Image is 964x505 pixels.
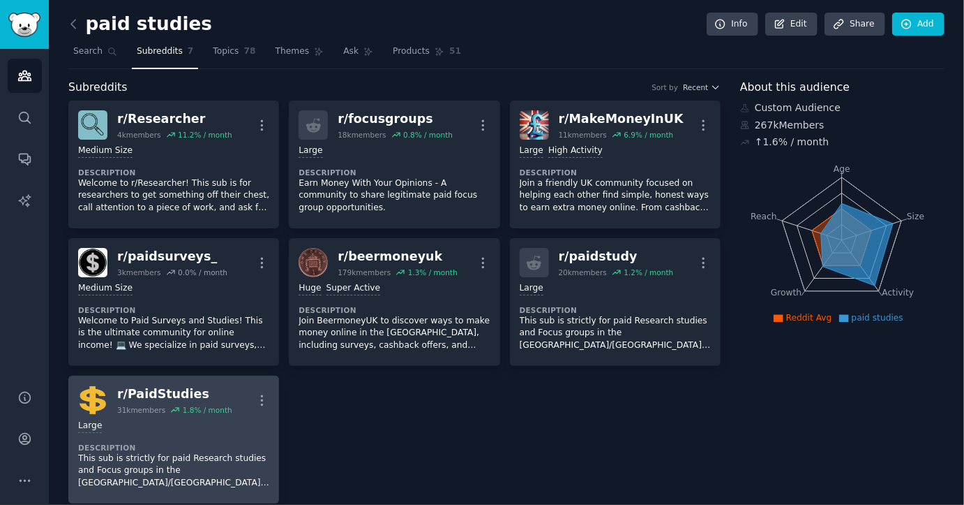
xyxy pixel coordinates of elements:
[520,110,549,140] img: MakeMoneyInUK
[117,130,161,140] div: 4k members
[299,315,490,352] p: Join BeermoneyUK to discover ways to make money online in the [GEOGRAPHIC_DATA], including survey...
[852,313,903,323] span: paid studies
[403,130,453,140] div: 0.8 % / month
[68,41,122,69] a: Search
[299,145,322,158] div: Large
[78,248,107,277] img: paidsurveys_
[299,177,490,214] p: Earn Money With Your Opinions - A community to share legitimate paid focus group opportunities.
[213,45,239,58] span: Topics
[78,315,269,352] p: Welcome to Paid Surveys and Studies! This is the ultimate community for online income! 💻 We speci...
[326,282,381,295] div: Super Active
[78,386,107,415] img: PaidStudies
[271,41,329,69] a: Themes
[78,420,102,433] div: Large
[68,79,128,96] span: Subreddits
[276,45,310,58] span: Themes
[624,268,673,277] div: 1.2 % / month
[117,268,161,277] div: 3k members
[299,168,490,177] dt: Description
[117,110,232,128] div: r/ Researcher
[520,305,711,315] dt: Description
[393,45,430,58] span: Products
[78,177,269,214] p: Welcome to r/Researcher! This sub is for researchers to get something off their chest, call atten...
[559,248,674,265] div: r/ paidstudy
[289,238,499,366] a: beermoneyukr/beermoneyuk179kmembers1.3% / monthHugeSuper ActiveDescriptionJoin BeermoneyUK to dis...
[771,288,801,298] tspan: Growth
[338,130,386,140] div: 18k members
[520,315,711,352] p: This sub is strictly for paid Research studies and Focus groups in the [GEOGRAPHIC_DATA]/[GEOGRAP...
[882,288,914,298] tspan: Activity
[520,282,543,295] div: Large
[520,145,543,158] div: Large
[559,268,607,277] div: 20k members
[683,82,721,92] button: Recent
[510,238,721,366] a: r/paidstudy20kmembers1.2% / monthLargeDescriptionThis sub is strictly for paid Research studies a...
[824,13,884,36] a: Share
[78,453,269,490] p: This sub is strictly for paid Research studies and Focus groups in the [GEOGRAPHIC_DATA]/[GEOGRAP...
[117,248,227,265] div: r/ paidsurveys_
[299,305,490,315] dt: Description
[8,13,40,37] img: GummySearch logo
[449,45,461,58] span: 51
[78,305,269,315] dt: Description
[178,268,227,277] div: 0.0 % / month
[388,41,466,69] a: Products51
[183,405,232,415] div: 1.8 % / month
[68,13,212,36] h2: paid studies
[548,145,603,158] div: High Activity
[907,211,924,221] tspan: Size
[78,443,269,453] dt: Description
[73,45,103,58] span: Search
[78,145,133,158] div: Medium Size
[751,211,777,221] tspan: Reach
[78,110,107,140] img: Researcher
[188,45,194,58] span: 7
[559,110,684,128] div: r/ MakeMoneyInUK
[299,248,328,277] img: beermoneyuk
[117,386,232,403] div: r/ PaidStudies
[132,41,198,69] a: Subreddits7
[740,101,944,115] div: Custom Audience
[765,13,818,36] a: Edit
[510,101,721,228] a: MakeMoneyInUKr/MakeMoneyInUK11kmembers6.9% / monthLargeHigh ActivityDescriptionJoin a friendly UK...
[338,41,378,69] a: Ask
[338,110,453,128] div: r/ focusgroups
[343,45,359,58] span: Ask
[652,82,678,92] div: Sort by
[117,405,165,415] div: 31k members
[78,168,269,177] dt: Description
[624,130,673,140] div: 6.9 % / month
[208,41,260,69] a: Topics78
[178,130,232,140] div: 11.2 % / month
[892,13,944,36] a: Add
[683,82,708,92] span: Recent
[740,118,944,133] div: 267k Members
[338,248,457,265] div: r/ beermoneyuk
[244,45,256,58] span: 78
[299,282,321,295] div: Huge
[408,268,458,277] div: 1.3 % / month
[834,164,850,174] tspan: Age
[786,313,832,323] span: Reddit Avg
[707,13,758,36] a: Info
[68,238,279,366] a: paidsurveys_r/paidsurveys_3kmembers0.0% / monthMedium SizeDescriptionWelcome to Paid Surveys and ...
[289,101,499,228] a: r/focusgroups18kmembers0.8% / monthLargeDescriptionEarn Money With Your Opinions - A community to...
[520,168,711,177] dt: Description
[68,376,279,504] a: PaidStudiesr/PaidStudies31kmembers1.8% / monthLargeDescriptionThis sub is strictly for paid Resea...
[520,177,711,214] p: Join a friendly UK community focused on helping each other find simple, honest ways to earn extra...
[78,282,133,295] div: Medium Size
[338,268,391,277] div: 179k members
[740,79,850,96] span: About this audience
[755,135,829,149] div: ↑ 1.6 % / month
[68,101,279,228] a: Researcherr/Researcher4kmembers11.2% / monthMedium SizeDescriptionWelcome to r/Researcher! This s...
[559,130,607,140] div: 11k members
[137,45,183,58] span: Subreddits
